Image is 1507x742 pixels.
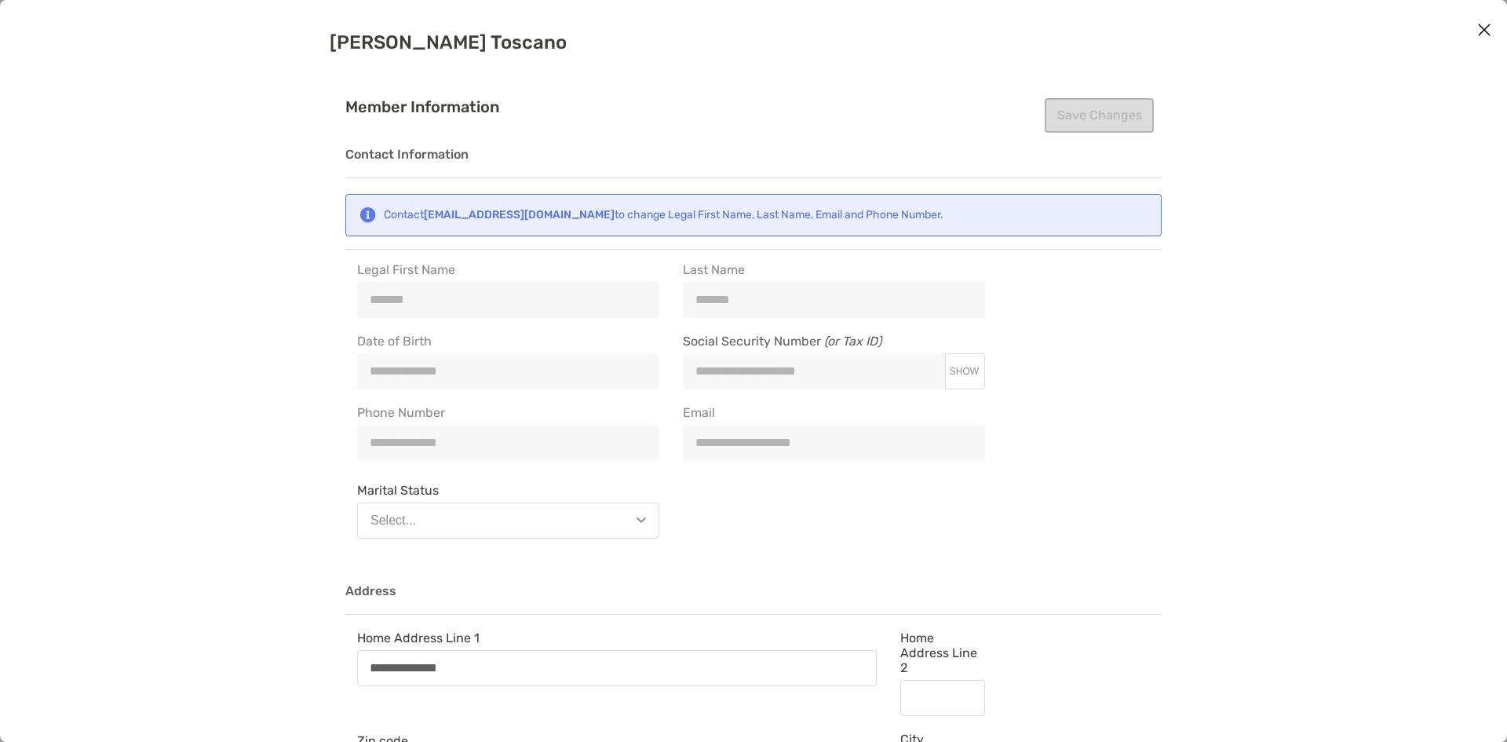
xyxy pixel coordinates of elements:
input: Legal First Name [358,293,659,306]
button: Select... [357,503,659,539]
span: Social Security Number [683,334,985,353]
div: Contact to change Legal First Name, Last Name, Email and Phone Number. [384,208,943,221]
span: Home Address Line 2 [900,631,985,675]
span: Date of Birth [357,334,659,349]
span: Legal First Name [357,262,659,277]
h3: Contact Information [345,148,1162,178]
img: Notification icon [359,207,378,223]
span: SHOW [950,366,979,377]
button: Social Security Number (or Tax ID) [944,365,984,378]
input: Phone Number [358,436,659,449]
input: Last Name [684,293,984,306]
span: Phone Number [357,405,659,420]
h2: [PERSON_NAME] Toscano [330,31,1177,53]
span: Home Address Line 1 [357,631,877,645]
button: Close modal [1472,19,1496,42]
input: Date of Birth [358,364,659,378]
h4: Member Information [345,98,1162,116]
strong: [EMAIL_ADDRESS][DOMAIN_NAME] [424,208,615,221]
span: Last Name [683,262,985,277]
i: (or Tax ID) [824,334,881,349]
div: Select... [370,514,416,528]
input: Email [684,436,984,449]
input: Home Address Line 1 [358,661,876,674]
input: Home Address Line 2 [901,691,984,704]
h3: Address [345,584,1162,615]
img: Open dropdown arrow [637,517,646,523]
span: Email [683,405,985,420]
input: Social Security Number (or Tax ID)SHOW [684,364,944,378]
span: Marital Status [357,483,659,498]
